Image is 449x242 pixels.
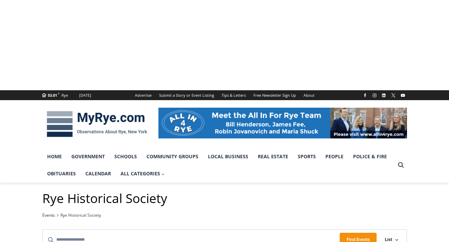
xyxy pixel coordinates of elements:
[131,90,318,100] nav: Secondary Navigation
[253,148,293,165] a: Real Estate
[42,106,152,142] img: MyRye.com
[203,148,253,165] a: Local Business
[42,148,395,183] nav: Primary Navigation
[48,93,57,98] span: 53.01
[399,91,407,99] a: YouTube
[79,92,91,98] div: [DATE]
[380,91,388,99] a: Linkedin
[116,165,170,182] a: All Categories
[389,91,397,99] a: X
[110,148,142,165] a: Schools
[300,90,318,100] a: About
[42,148,67,165] a: Home
[361,91,369,99] a: Facebook
[42,189,407,207] h1: Rye Historical Society
[250,90,300,100] a: Free Newsletter Sign Up
[61,92,68,98] div: Rye
[293,148,321,165] a: Sports
[348,148,392,165] a: Police & Fire
[158,108,407,138] img: All in for Rye
[121,170,165,177] span: All Categories
[42,213,55,219] a: Events
[218,90,250,100] a: Tips & Letters
[67,148,110,165] a: Government
[155,90,218,100] a: Submit a Story or Event Listing
[370,91,379,99] a: Instagram
[58,92,59,95] span: F
[142,148,203,165] a: Community Groups
[60,213,101,218] span: Rye Historical Society
[321,148,348,165] a: People
[42,165,81,182] a: Obituaries
[395,159,407,171] button: View Search Form
[131,90,155,100] a: Advertise
[81,165,116,182] a: Calendar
